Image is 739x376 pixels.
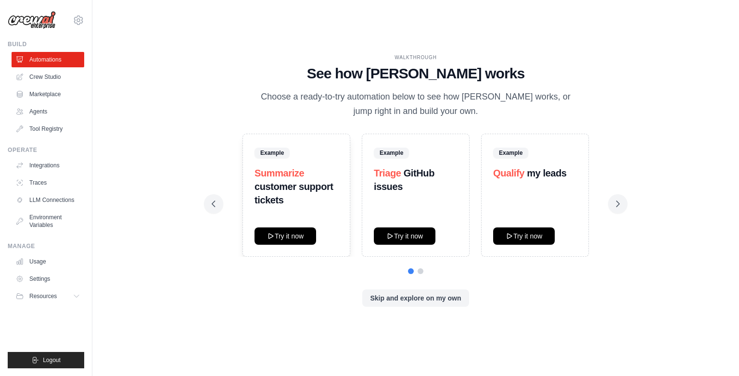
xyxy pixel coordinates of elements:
a: LLM Connections [12,192,84,208]
a: Crew Studio [12,69,84,85]
span: Example [374,148,409,158]
a: Settings [12,271,84,287]
span: Triage [374,168,401,178]
a: Agents [12,104,84,119]
a: Automations [12,52,84,67]
a: Tool Registry [12,121,84,137]
img: Logo [8,11,56,29]
button: Try it now [374,227,435,245]
a: Marketplace [12,87,84,102]
span: Example [255,148,290,158]
strong: customer support tickets [255,181,333,205]
a: Usage [12,254,84,269]
button: Skip and explore on my own [362,289,469,307]
button: Try it now [493,227,555,245]
div: Operate [8,146,84,154]
a: Traces [12,175,84,190]
span: Summarize [255,168,304,178]
button: Try it now [255,227,316,245]
span: Qualify [493,168,524,178]
button: Logout [8,352,84,368]
strong: GitHub issues [374,168,434,192]
strong: my leads [527,168,566,178]
div: Build [8,40,84,48]
a: Environment Variables [12,210,84,233]
h1: See how [PERSON_NAME] works [212,65,620,82]
button: Resources [12,288,84,304]
div: WALKTHROUGH [212,54,620,61]
span: Logout [43,356,61,364]
span: Example [493,148,528,158]
p: Choose a ready-to-try automation below to see how [PERSON_NAME] works, or jump right in and build... [254,90,577,118]
a: Integrations [12,158,84,173]
div: Manage [8,242,84,250]
span: Resources [29,292,57,300]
